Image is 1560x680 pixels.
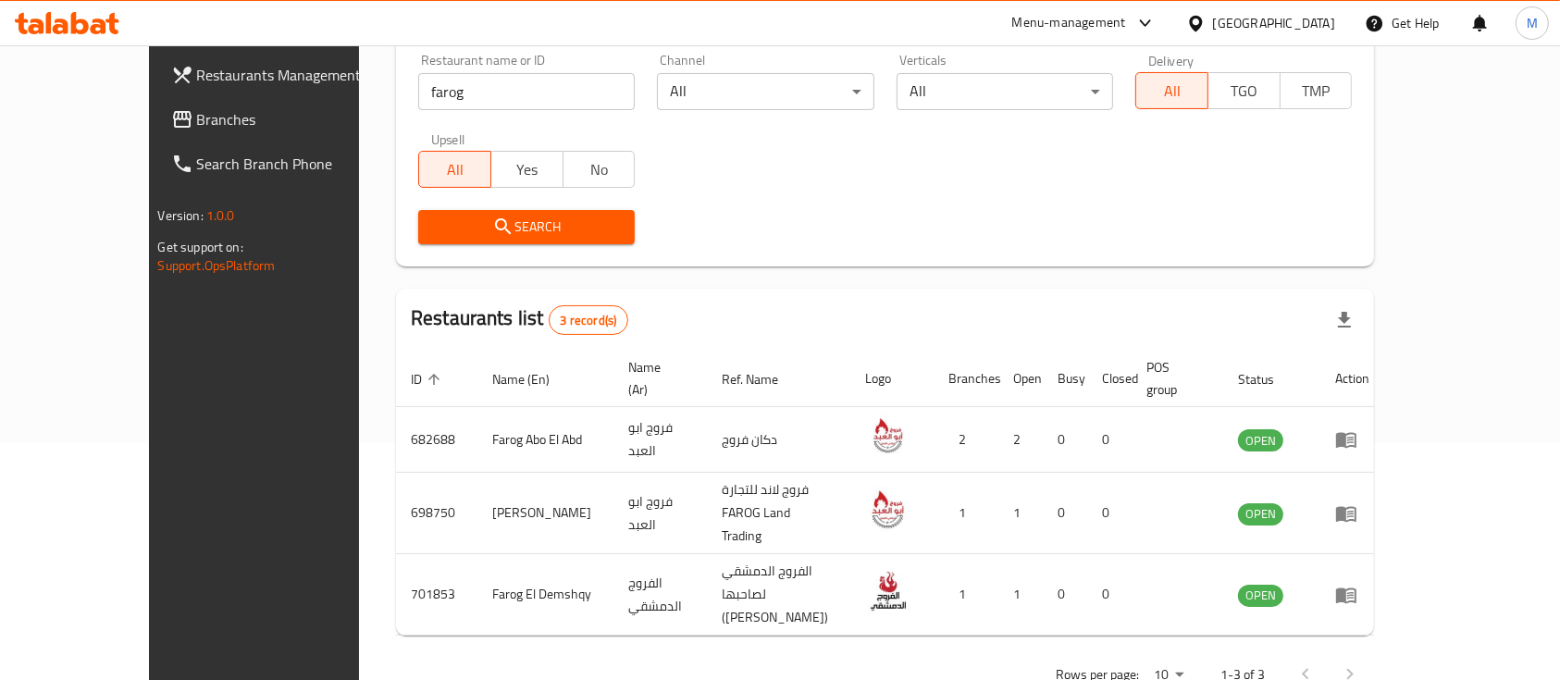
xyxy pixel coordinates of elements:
th: Logo [850,351,934,407]
div: Menu [1335,502,1369,525]
label: Delivery [1148,54,1195,67]
button: All [1135,72,1208,109]
td: 2 [998,407,1043,473]
span: POS group [1146,356,1201,401]
th: Action [1320,351,1384,407]
span: TGO [1216,78,1273,105]
td: 0 [1087,473,1132,554]
td: 0 [1087,407,1132,473]
button: TMP [1280,72,1353,109]
td: [PERSON_NAME] [477,473,613,554]
span: Ref. Name [722,368,802,390]
img: Farog El Demshqy [865,568,911,614]
td: 1 [934,473,998,554]
td: 682688 [396,407,477,473]
span: Yes [499,156,556,183]
span: Version: [158,204,204,228]
td: Farog El Demshqy [477,554,613,636]
span: OPEN [1238,430,1283,451]
td: 2 [934,407,998,473]
a: Branches [156,97,410,142]
img: Farog Abu Al-Abd [865,487,911,533]
input: Search for restaurant name or ID.. [418,73,635,110]
span: Name (Ar) [628,356,685,401]
div: OPEN [1238,585,1283,607]
table: enhanced table [396,351,1384,636]
td: دكان فروج [707,407,850,473]
td: فروج ابو العبد [613,473,707,554]
span: Search [433,216,620,239]
span: All [427,156,484,183]
div: [GEOGRAPHIC_DATA] [1213,13,1335,33]
span: No [571,156,628,183]
span: Restaurants Management [197,64,395,86]
h2: Restaurants list [411,304,628,335]
div: OPEN [1238,429,1283,451]
span: OPEN [1238,503,1283,525]
label: Upsell [431,132,465,145]
div: OPEN [1238,503,1283,525]
th: Busy [1043,351,1087,407]
td: الفروج الدمشقي [613,554,707,636]
a: Search Branch Phone [156,142,410,186]
span: ID [411,368,446,390]
th: Open [998,351,1043,407]
button: No [563,151,636,188]
a: Support.OpsPlatform [158,253,276,278]
th: Branches [934,351,998,407]
span: Get support on: [158,235,243,259]
td: 0 [1043,407,1087,473]
td: Farog Abo El Abd [477,407,613,473]
span: All [1144,78,1201,105]
span: OPEN [1238,585,1283,606]
div: Menu-management [1012,12,1126,34]
div: Menu [1335,584,1369,606]
span: 1.0.0 [206,204,235,228]
a: Restaurants Management [156,53,410,97]
span: M [1527,13,1538,33]
button: TGO [1207,72,1281,109]
div: Export file [1322,298,1367,342]
td: 0 [1087,554,1132,636]
td: 1 [998,473,1043,554]
span: TMP [1288,78,1345,105]
td: فروج ابو العبد [613,407,707,473]
button: Search [418,210,635,244]
td: 698750 [396,473,477,554]
div: All [897,73,1113,110]
span: Search Branch Phone [197,153,395,175]
td: 0 [1043,473,1087,554]
td: 1 [934,554,998,636]
span: Name (En) [492,368,574,390]
button: All [418,151,491,188]
span: Branches [197,108,395,130]
td: 0 [1043,554,1087,636]
span: 3 record(s) [550,312,628,329]
div: Total records count [549,305,629,335]
button: Yes [490,151,563,188]
img: Farog Abo El Abd [865,413,911,459]
td: 1 [998,554,1043,636]
th: Closed [1087,351,1132,407]
td: الفروج الدمشقي لصاحبها ([PERSON_NAME]) [707,554,850,636]
div: All [657,73,873,110]
div: Menu [1335,428,1369,451]
span: Status [1238,368,1298,390]
td: 701853 [396,554,477,636]
td: فروج لاند للتجارة FAROG Land Trading [707,473,850,554]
